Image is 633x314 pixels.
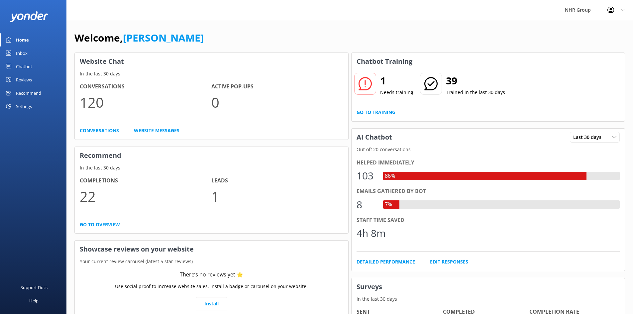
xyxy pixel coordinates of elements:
[16,73,32,86] div: Reviews
[357,216,620,225] div: Staff time saved
[357,258,415,265] a: Detailed Performance
[80,185,211,207] p: 22
[115,283,308,290] p: Use social proof to increase website sales. Install a badge or carousel on your website.
[357,187,620,196] div: Emails gathered by bot
[80,176,211,185] h4: Completions
[446,73,505,89] h2: 39
[211,176,343,185] h4: Leads
[211,82,343,91] h4: Active Pop-ups
[75,258,348,265] p: Your current review carousel (latest 5 star reviews)
[357,197,376,213] div: 8
[352,146,625,153] p: Out of 120 conversations
[211,185,343,207] p: 1
[80,127,119,134] a: Conversations
[75,70,348,77] p: In the last 30 days
[380,89,413,96] p: Needs training
[75,53,348,70] h3: Website Chat
[196,297,227,310] a: Install
[352,295,625,303] p: In the last 30 days
[10,11,48,22] img: yonder-white-logo.png
[430,258,468,265] a: Edit Responses
[16,86,41,100] div: Recommend
[134,127,179,134] a: Website Messages
[352,53,417,70] h3: Chatbot Training
[75,147,348,164] h3: Recommend
[357,109,395,116] a: Go to Training
[357,168,376,184] div: 103
[75,164,348,171] p: In the last 30 days
[180,270,243,279] div: There’s no reviews yet ⭐
[123,31,204,45] a: [PERSON_NAME]
[573,134,605,141] span: Last 30 days
[383,200,394,209] div: 7%
[75,241,348,258] h3: Showcase reviews on your website
[446,89,505,96] p: Trained in the last 30 days
[29,294,39,307] div: Help
[357,225,386,241] div: 4h 8m
[16,60,32,73] div: Chatbot
[16,47,28,60] div: Inbox
[352,278,625,295] h3: Surveys
[383,172,397,180] div: 86%
[80,221,120,228] a: Go to overview
[16,100,32,113] div: Settings
[211,91,343,113] p: 0
[380,73,413,89] h2: 1
[352,129,397,146] h3: AI Chatbot
[21,281,48,294] div: Support Docs
[357,158,620,167] div: Helped immediately
[80,82,211,91] h4: Conversations
[16,33,29,47] div: Home
[74,30,204,46] h1: Welcome,
[80,91,211,113] p: 120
